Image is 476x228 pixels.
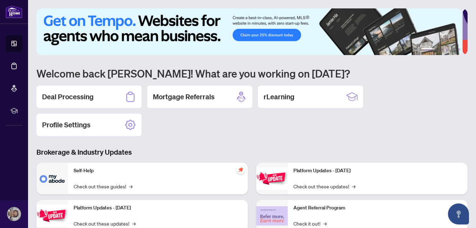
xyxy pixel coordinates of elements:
[435,48,438,51] button: 2
[36,204,68,227] img: Platform Updates - September 16, 2025
[323,220,327,227] span: →
[447,48,449,51] button: 4
[293,182,355,190] a: Check out these updates!→
[74,167,242,175] p: Self-Help
[42,92,94,102] h2: Deal Processing
[448,203,469,224] button: Open asap
[129,182,132,190] span: →
[293,204,462,212] p: Agent Referral Program
[153,92,215,102] h2: Mortgage Referrals
[293,167,462,175] p: Platform Updates - [DATE]
[421,48,433,51] button: 1
[264,92,294,102] h2: rLearning
[36,147,468,157] h3: Brokerage & Industry Updates
[36,67,468,80] h1: Welcome back [PERSON_NAME]! What are you working on [DATE]?
[74,204,242,212] p: Platform Updates - [DATE]
[237,166,245,174] span: pushpin
[441,48,444,51] button: 3
[74,182,132,190] a: Check out these guides!→
[36,163,68,194] img: Self-Help
[7,207,21,221] img: Profile Icon
[36,8,462,55] img: Slide 0
[352,182,355,190] span: →
[256,206,288,226] img: Agent Referral Program
[458,48,461,51] button: 6
[74,220,136,227] a: Check out these updates!→
[42,120,90,130] h2: Profile Settings
[132,220,136,227] span: →
[6,5,22,18] img: logo
[452,48,455,51] button: 5
[293,220,327,227] a: Check it out!→
[256,167,288,189] img: Platform Updates - June 23, 2025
